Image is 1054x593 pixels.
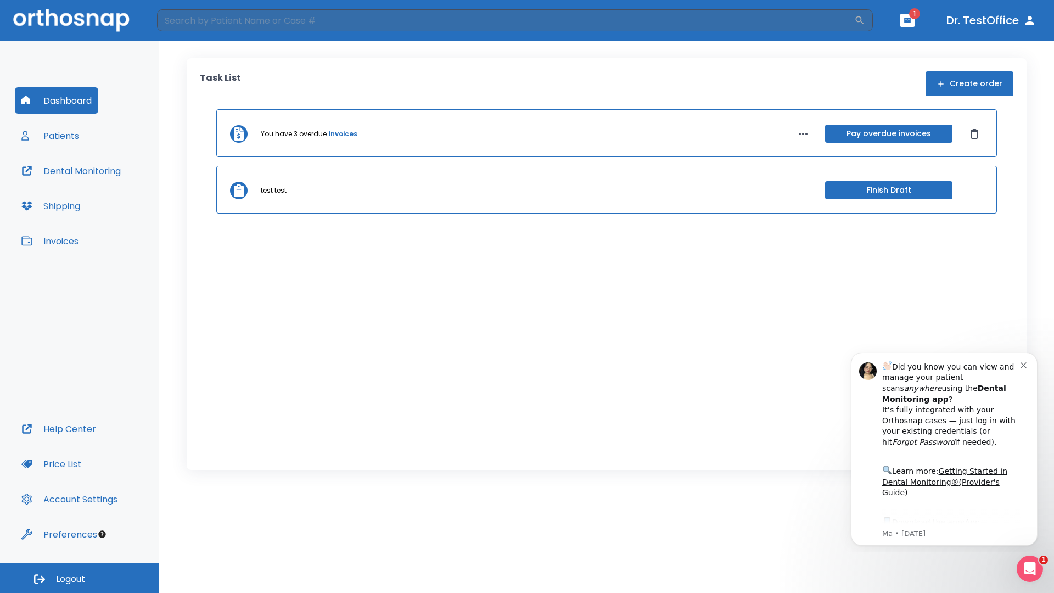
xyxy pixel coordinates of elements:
[56,573,85,585] span: Logout
[329,129,357,139] a: invoices
[834,343,1054,552] iframe: Intercom notifications message
[825,181,952,199] button: Finish Draft
[48,186,186,196] p: Message from Ma, sent 6w ago
[15,451,88,477] button: Price List
[15,122,86,149] button: Patients
[15,486,124,512] button: Account Settings
[966,125,983,143] button: Dismiss
[200,71,241,96] p: Task List
[1017,556,1043,582] iframe: Intercom live chat
[942,10,1041,30] button: Dr. TestOffice
[261,129,327,139] p: You have 3 overdue
[261,186,287,195] p: test test
[13,9,130,31] img: Orthosnap
[157,9,854,31] input: Search by Patient Name or Case #
[926,71,1013,96] button: Create order
[15,521,104,547] button: Preferences
[909,8,920,19] span: 1
[15,416,103,442] button: Help Center
[15,228,85,254] button: Invoices
[186,17,195,26] button: Dismiss notification
[15,87,98,114] button: Dashboard
[48,175,145,195] a: App Store
[15,193,87,219] button: Shipping
[97,529,107,539] div: Tooltip anchor
[48,172,186,228] div: Download the app: | ​ Let us know if you need help getting started!
[15,158,127,184] button: Dental Monitoring
[1039,556,1048,564] span: 1
[825,125,952,143] button: Pay overdue invoices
